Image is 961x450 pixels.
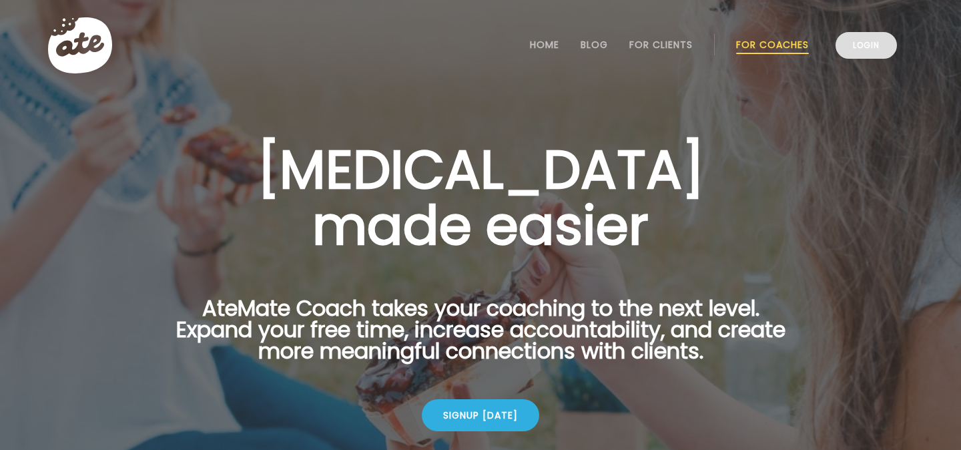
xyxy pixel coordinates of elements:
[629,39,693,50] a: For Clients
[155,298,806,378] p: AteMate Coach takes your coaching to the next level. Expand your free time, increase accountabili...
[736,39,809,50] a: For Coaches
[530,39,559,50] a: Home
[422,399,539,431] div: Signup [DATE]
[836,32,897,59] a: Login
[155,142,806,254] h1: [MEDICAL_DATA] made easier
[581,39,608,50] a: Blog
